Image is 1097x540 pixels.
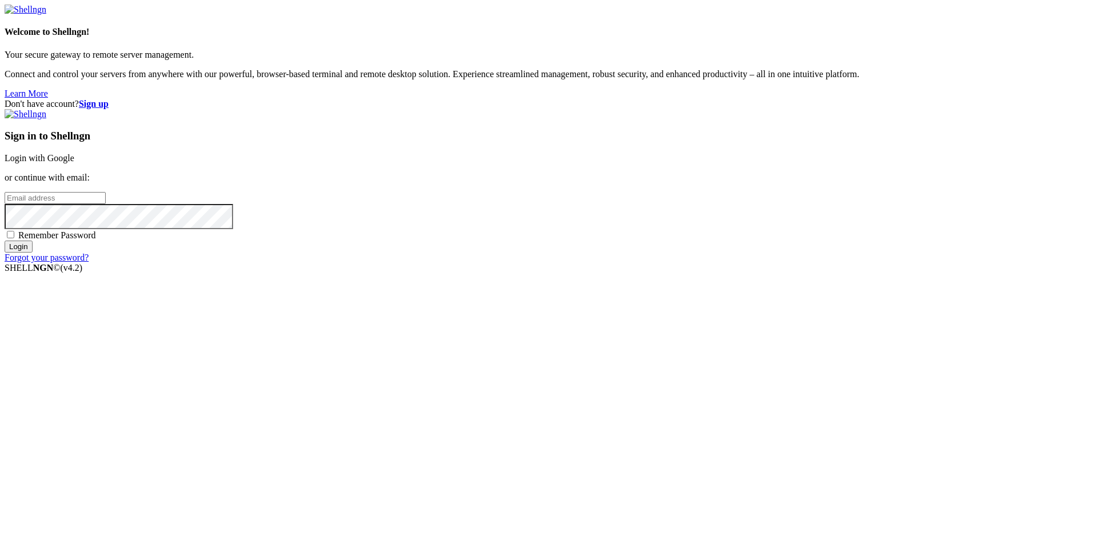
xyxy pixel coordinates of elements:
[5,173,1092,183] p: or continue with email:
[5,192,106,204] input: Email address
[33,263,54,273] b: NGN
[5,50,1092,60] p: Your secure gateway to remote server management.
[5,263,82,273] span: SHELL ©
[5,27,1092,37] h4: Welcome to Shellngn!
[5,109,46,119] img: Shellngn
[79,99,109,109] a: Sign up
[5,5,46,15] img: Shellngn
[5,130,1092,142] h3: Sign in to Shellngn
[5,99,1092,109] div: Don't have account?
[5,153,74,163] a: Login with Google
[5,253,89,262] a: Forgot your password?
[61,263,83,273] span: 4.2.0
[7,231,14,238] input: Remember Password
[5,89,48,98] a: Learn More
[5,241,33,253] input: Login
[5,69,1092,79] p: Connect and control your servers from anywhere with our powerful, browser-based terminal and remo...
[18,230,96,240] span: Remember Password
